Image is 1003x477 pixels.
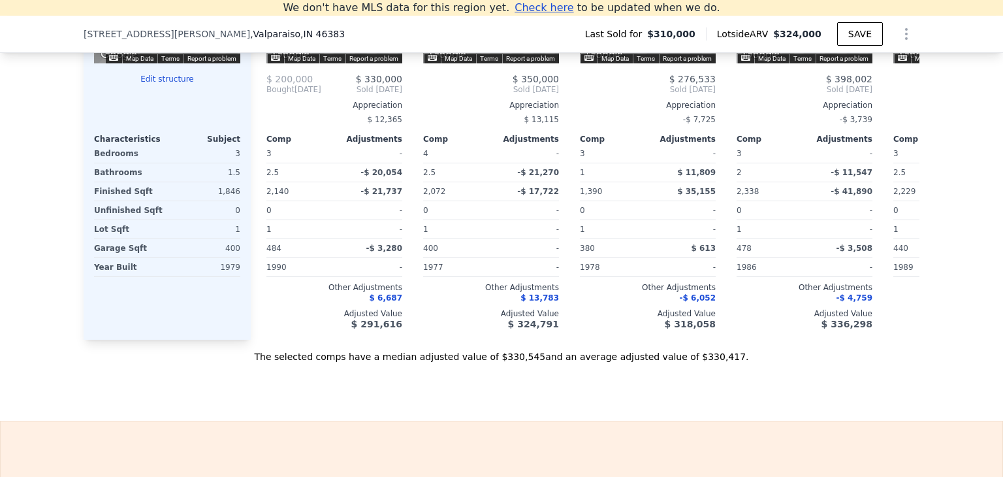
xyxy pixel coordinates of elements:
[580,163,645,182] div: 1
[680,293,716,303] span: -$ 6,052
[517,168,559,177] span: -$ 21,270
[351,319,402,329] span: $ 291,616
[821,319,872,329] span: $ 336,298
[804,134,872,144] div: Adjustments
[807,201,872,220] div: -
[423,187,445,196] span: 2,072
[893,21,919,47] button: Show Options
[266,134,334,144] div: Comp
[683,115,716,124] span: -$ 7,725
[423,84,559,95] span: Sold [DATE]
[893,163,959,182] div: 2.5
[494,144,559,163] div: -
[321,84,402,95] span: Sold [DATE]
[349,55,398,62] a: Report a problem
[737,134,804,144] div: Comp
[370,293,402,303] span: $ 6,687
[266,100,402,110] div: Appreciation
[893,244,908,253] span: 440
[94,258,165,276] div: Year Built
[360,168,402,177] span: -$ 20,054
[650,258,716,276] div: -
[266,282,402,293] div: Other Adjustments
[663,55,712,62] a: Report a problem
[170,239,240,257] div: 400
[266,206,272,215] span: 0
[677,168,716,177] span: $ 11,809
[773,29,821,39] span: $324,000
[650,201,716,220] div: -
[334,134,402,144] div: Adjustments
[665,319,716,329] span: $ 318,058
[758,54,786,63] button: Map Data
[836,293,872,303] span: -$ 4,759
[580,100,716,110] div: Appreciation
[300,29,345,39] span: , IN 46383
[793,55,812,62] a: Terms (opens in new tab)
[94,201,165,220] div: Unfinished Sqft
[170,220,240,238] div: 1
[580,187,602,196] span: 1,390
[807,144,872,163] div: -
[494,220,559,238] div: -
[650,220,716,238] div: -
[898,55,907,61] button: Keyboard shortcuts
[84,340,919,363] div: The selected comps have a median adjusted value of $330,545 and an average adjusted value of $330...
[494,239,559,257] div: -
[515,1,573,14] span: Check here
[97,46,140,63] a: Open this area in Google Maps (opens a new window)
[266,225,272,234] span: 1
[94,134,167,144] div: Characteristics
[893,206,899,215] span: 0
[94,163,165,182] div: Bathrooms
[585,27,648,41] span: Last Sold for
[737,100,872,110] div: Appreciation
[266,258,332,276] div: 1990
[737,308,872,319] div: Adjusted Value
[170,182,240,201] div: 1,846
[580,308,716,319] div: Adjusted Value
[580,84,716,95] span: Sold [DATE]
[737,244,752,253] span: 478
[423,258,488,276] div: 1977
[807,220,872,238] div: -
[366,244,402,253] span: -$ 3,280
[893,225,899,234] span: 1
[601,54,629,63] button: Map Data
[423,149,428,158] span: 4
[831,168,872,177] span: -$ 11,547
[170,144,240,163] div: 3
[737,282,872,293] div: Other Adjustments
[820,55,868,62] a: Report a problem
[445,54,472,63] button: Map Data
[513,74,559,84] span: $ 350,000
[337,220,402,238] div: -
[356,74,402,84] span: $ 330,000
[170,258,240,276] div: 1979
[650,144,716,163] div: -
[893,187,915,196] span: 2,229
[831,187,872,196] span: -$ 41,890
[423,244,438,253] span: 400
[337,258,402,276] div: -
[368,115,402,124] span: $ 12,365
[94,144,165,163] div: Bedrooms
[915,54,942,63] button: Map Data
[520,293,559,303] span: $ 13,783
[893,134,961,144] div: Comp
[737,258,802,276] div: 1986
[580,258,645,276] div: 1978
[423,225,428,234] span: 1
[580,244,595,253] span: 380
[508,319,559,329] span: $ 324,791
[94,220,165,238] div: Lot Sqft
[94,239,165,257] div: Garage Sqft
[423,308,559,319] div: Adjusted Value
[250,27,345,41] span: , Valparaiso
[893,258,959,276] div: 1989
[826,74,872,84] span: $ 398,002
[491,134,559,144] div: Adjustments
[337,144,402,163] div: -
[580,134,648,144] div: Comp
[737,84,872,95] span: Sold [DATE]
